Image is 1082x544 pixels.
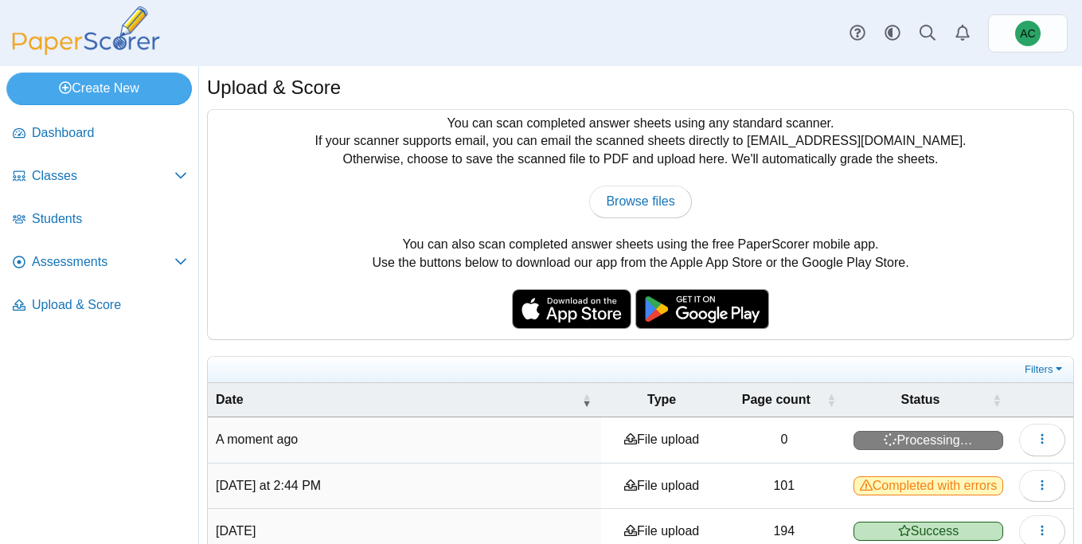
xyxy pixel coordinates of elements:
span: Andrew Christman [1020,28,1035,39]
span: Page count [742,393,811,406]
a: Upload & Score [6,287,193,325]
a: Create New [6,72,192,104]
a: Assessments [6,244,193,282]
span: Processing… [853,431,1003,450]
a: Filters [1021,362,1069,378]
span: Browse files [606,194,674,208]
span: Assessments [32,253,174,271]
span: Status [901,393,940,406]
span: Students [32,210,187,228]
td: 101 [723,464,846,509]
td: File upload [601,417,723,463]
time: Sep 3, 2025 at 11:37 AM [216,432,298,446]
div: You can scan completed answer sheets using any standard scanner. If your scanner supports email, ... [208,110,1073,339]
img: google-play-badge.png [635,289,769,329]
a: Andrew Christman [988,14,1068,53]
span: Upload & Score [32,296,187,314]
a: Dashboard [6,115,193,153]
time: Aug 26, 2025 at 2:22 PM [216,524,256,538]
span: Date [216,393,244,406]
span: Date : Activate to remove sorting [582,383,592,417]
span: Dashboard [32,124,187,142]
td: File upload [601,464,723,509]
a: PaperScorer [6,44,166,57]
span: Type [647,393,676,406]
span: Page count : Activate to sort [826,383,836,417]
span: Success [853,522,1003,541]
a: Students [6,201,193,239]
span: Completed with errors [853,476,1003,495]
td: 0 [723,417,846,463]
a: Browse files [589,186,691,217]
span: Classes [32,167,174,185]
img: PaperScorer [6,6,166,55]
time: Aug 28, 2025 at 2:44 PM [216,479,321,492]
img: apple-store-badge.svg [512,289,631,329]
a: Classes [6,158,193,196]
h1: Upload & Score [207,74,341,101]
span: Andrew Christman [1015,21,1041,46]
span: Status : Activate to sort [992,383,1002,417]
a: Alerts [945,16,980,51]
